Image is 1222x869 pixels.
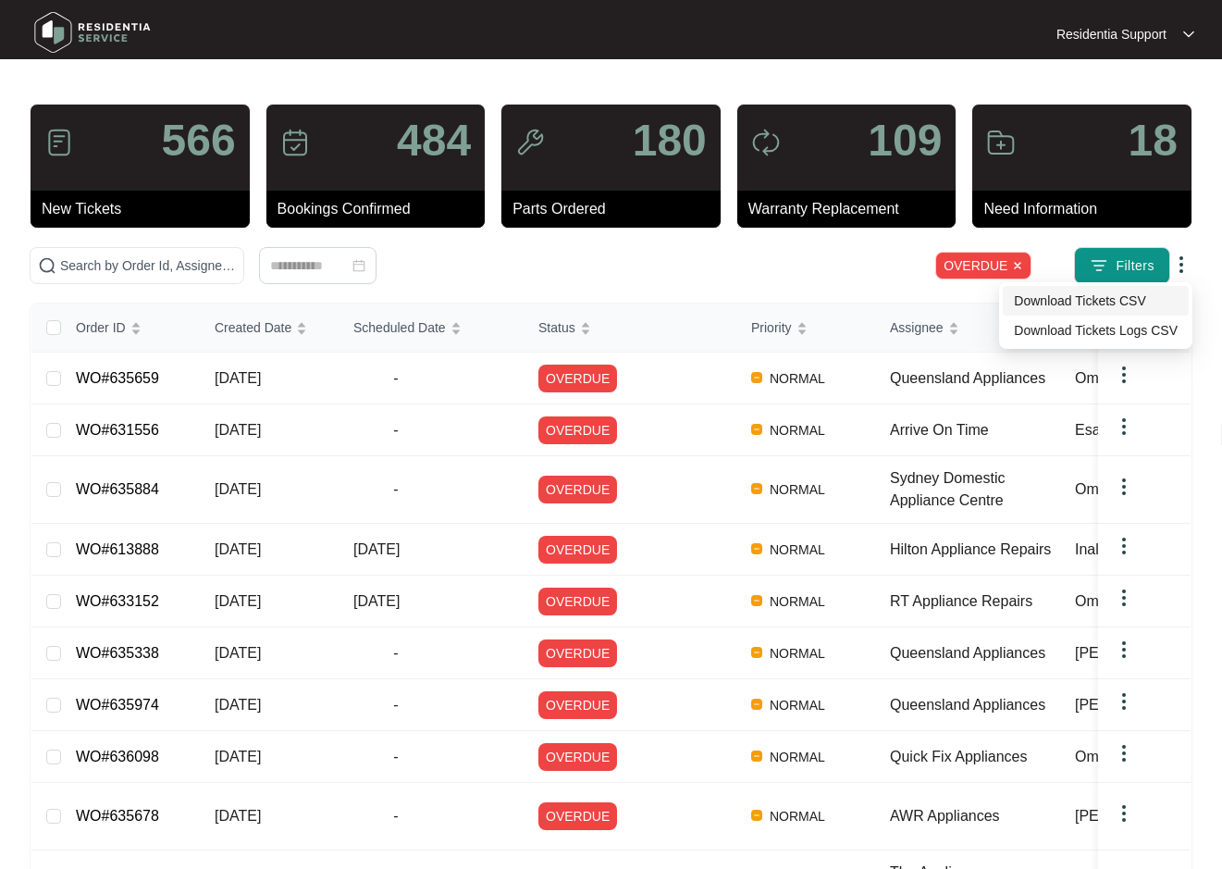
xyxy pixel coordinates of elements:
[353,694,438,716] span: -
[890,467,1060,512] div: Sydney Domestic Appliance Centre
[1113,535,1135,557] img: dropdown arrow
[76,541,159,557] a: WO#613888
[339,304,524,353] th: Scheduled Date
[538,536,617,564] span: OVERDUE
[633,118,707,163] p: 180
[762,478,833,501] span: NORMAL
[538,317,575,338] span: Status
[890,367,1060,390] div: Queensland Appliances
[751,543,762,554] img: Vercel Logo
[1075,370,1123,386] span: Omega
[762,694,833,716] span: NORMAL
[200,304,339,353] th: Created Date
[215,697,261,713] span: [DATE]
[76,370,159,386] a: WO#635659
[751,647,762,658] img: Vercel Logo
[751,751,762,762] img: Vercel Logo
[215,749,261,764] span: [DATE]
[538,639,617,667] span: OVERDUE
[1170,254,1192,276] img: dropdown arrow
[76,645,159,661] a: WO#635338
[515,128,545,157] img: icon
[890,590,1060,613] div: RT Appliance Repairs
[751,317,792,338] span: Priority
[983,198,1191,220] p: Need Information
[868,118,942,163] p: 109
[76,749,159,764] a: WO#636098
[538,588,617,615] span: OVERDUE
[353,419,438,441] span: -
[751,699,762,710] img: Vercel Logo
[890,317,944,338] span: Assignee
[1116,256,1154,276] span: Filters
[1075,422,1117,438] span: Esatto
[1183,30,1194,39] img: dropdown arrow
[890,642,1060,664] div: Queensland Appliances
[538,802,617,830] span: OVERDUE
[762,419,833,441] span: NORMAL
[890,805,1060,827] div: AWR Appliances
[1014,291,1178,311] span: Download Tickets CSV
[76,422,159,438] a: WO#631556
[1090,256,1108,275] img: filter icon
[215,541,261,557] span: [DATE]
[751,372,762,383] img: Vercel Logo
[762,539,833,561] span: NORMAL
[215,645,261,661] span: [DATE]
[76,808,159,824] a: WO#635678
[1113,476,1135,498] img: dropdown arrow
[762,805,833,827] span: NORMAL
[538,416,617,444] span: OVERDUE
[38,256,56,275] img: search-icon
[353,478,438,501] span: -
[353,317,446,338] span: Scheduled Date
[76,317,126,338] span: Order ID
[538,365,617,392] span: OVERDUE
[28,5,157,60] img: residentia service logo
[215,317,291,338] span: Created Date
[1113,587,1135,609] img: dropdown arrow
[524,304,736,353] th: Status
[278,198,486,220] p: Bookings Confirmed
[1074,247,1170,284] button: filter iconFilters
[353,541,400,557] span: [DATE]
[1012,260,1023,271] img: close icon
[986,128,1016,157] img: icon
[890,694,1060,716] div: Queensland Appliances
[61,304,200,353] th: Order ID
[890,539,1060,561] div: Hilton Appliance Repairs
[875,304,1060,353] th: Assignee
[1113,639,1135,661] img: dropdown arrow
[353,746,438,768] span: -
[1075,593,1123,609] span: Omega
[762,642,833,664] span: NORMAL
[1129,118,1178,163] p: 18
[538,691,617,719] span: OVERDUE
[76,481,159,497] a: WO#635884
[353,593,400,609] span: [DATE]
[1056,25,1166,43] p: Residentia Support
[1113,416,1135,438] img: dropdown arrow
[1075,808,1197,824] span: [PERSON_NAME]
[751,128,781,157] img: icon
[748,198,957,220] p: Warranty Replacement
[162,118,236,163] p: 566
[280,128,310,157] img: icon
[353,642,438,664] span: -
[1075,697,1197,713] span: [PERSON_NAME]
[762,746,833,768] span: NORMAL
[215,370,261,386] span: [DATE]
[60,255,236,276] input: Search by Order Id, Assignee Name, Customer Name, Brand and Model
[44,128,74,157] img: icon
[215,481,261,497] span: [DATE]
[42,198,250,220] p: New Tickets
[1075,645,1197,661] span: [PERSON_NAME]
[751,424,762,435] img: Vercel Logo
[397,118,471,163] p: 484
[751,483,762,494] img: Vercel Logo
[76,697,159,713] a: WO#635974
[1113,364,1135,386] img: dropdown arrow
[890,746,1060,768] div: Quick Fix Appliances
[751,595,762,606] img: Vercel Logo
[935,252,1031,279] span: OVERDUE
